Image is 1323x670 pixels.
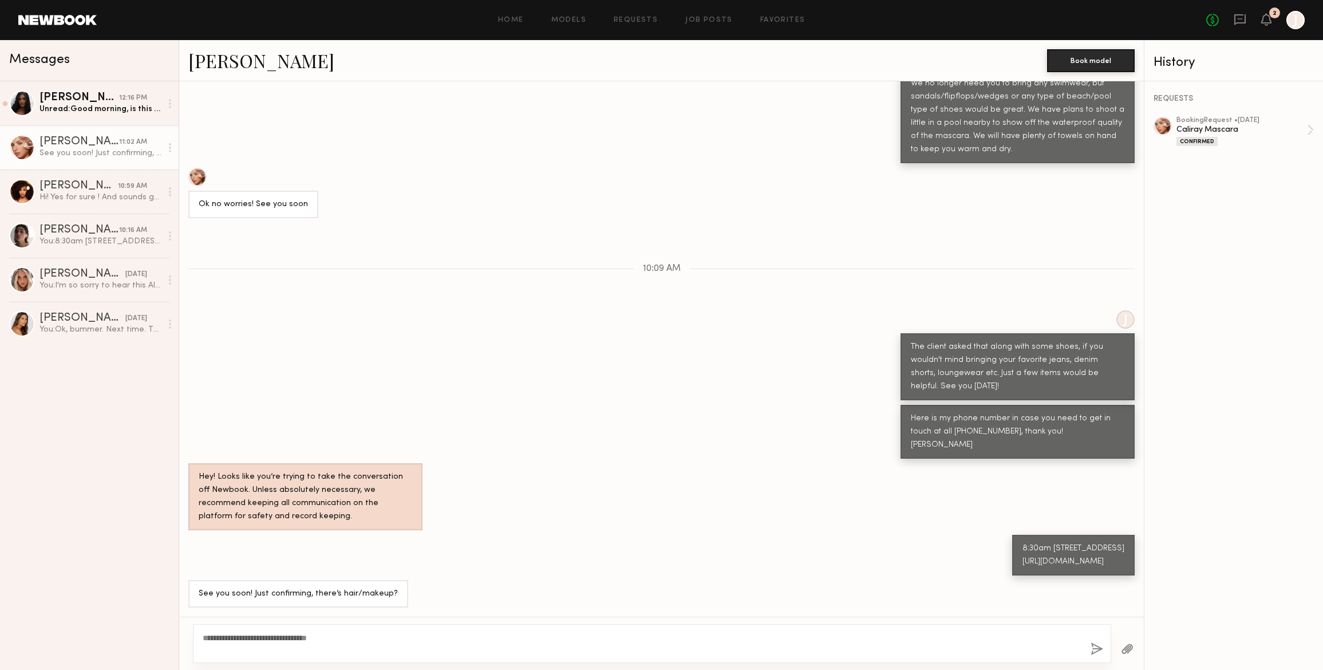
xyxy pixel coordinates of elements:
div: See you soon! Just confirming, there’s hair/makeup? [40,148,161,159]
div: Caliray Mascara [1176,124,1307,135]
a: Requests [614,17,658,24]
div: Unread: Good morning, is this shoot still taking place? [40,104,161,115]
div: 8:30am [STREET_ADDRESS] [URL][DOMAIN_NAME] [1022,542,1124,569]
div: You: I'm so sorry to hear this Allea. Wishing you and your family the best. [40,280,161,291]
div: [PERSON_NAME] [40,224,119,236]
a: J [1286,11,1305,29]
a: Book model [1047,55,1135,65]
div: [PERSON_NAME] [40,269,125,280]
div: 12:16 PM [119,93,147,104]
div: 11:02 AM [119,137,147,148]
div: Ok no worries! See you soon [199,198,308,211]
a: [PERSON_NAME] [188,48,334,73]
div: Hi! Yes for sure ! And sounds good! See [DATE] ! (: [40,192,161,203]
div: [DATE] [125,313,147,324]
div: History [1154,56,1314,69]
div: 10:59 AM [118,181,147,192]
div: See you soon! Just confirming, there’s hair/makeup? [199,588,398,601]
span: 10:09 AM [643,264,681,274]
div: [PERSON_NAME] [40,180,118,192]
div: [PERSON_NAME] [40,136,119,148]
div: Confirmed [1176,137,1218,146]
a: Job Posts [685,17,733,24]
div: You: Ok, bummer. Next time. Thanks! [40,324,161,335]
button: Book model [1047,49,1135,72]
div: [PERSON_NAME] [40,92,119,104]
a: Home [498,17,524,24]
div: 10:16 AM [119,225,147,236]
div: [PERSON_NAME] [40,313,125,324]
div: booking Request • [DATE] [1176,117,1307,124]
a: bookingRequest •[DATE]Caliray MascaraConfirmed [1176,117,1314,146]
div: The client asked that along with some shoes, if you wouldn't mind bringing your favorite jeans, d... [911,341,1124,393]
span: Messages [9,53,70,66]
div: Here is my phone number in case you need to get in touch at all [PHONE_NUMBER], thank you! [PERSO... [911,412,1124,452]
div: [DATE] [125,269,147,280]
div: Hey! Looks like you’re trying to take the conversation off Newbook. Unless absolutely necessary, ... [199,471,412,523]
div: 2 [1273,10,1277,17]
div: REQUESTS [1154,95,1314,103]
a: Favorites [760,17,805,24]
a: Models [551,17,586,24]
div: You: 8:30am [STREET_ADDRESS] [URL][DOMAIN_NAME] [40,236,161,247]
div: Hey [PERSON_NAME]. Unfortunately, the brand is not reimbursing for travel. I hope that's ok. We n... [911,52,1124,157]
